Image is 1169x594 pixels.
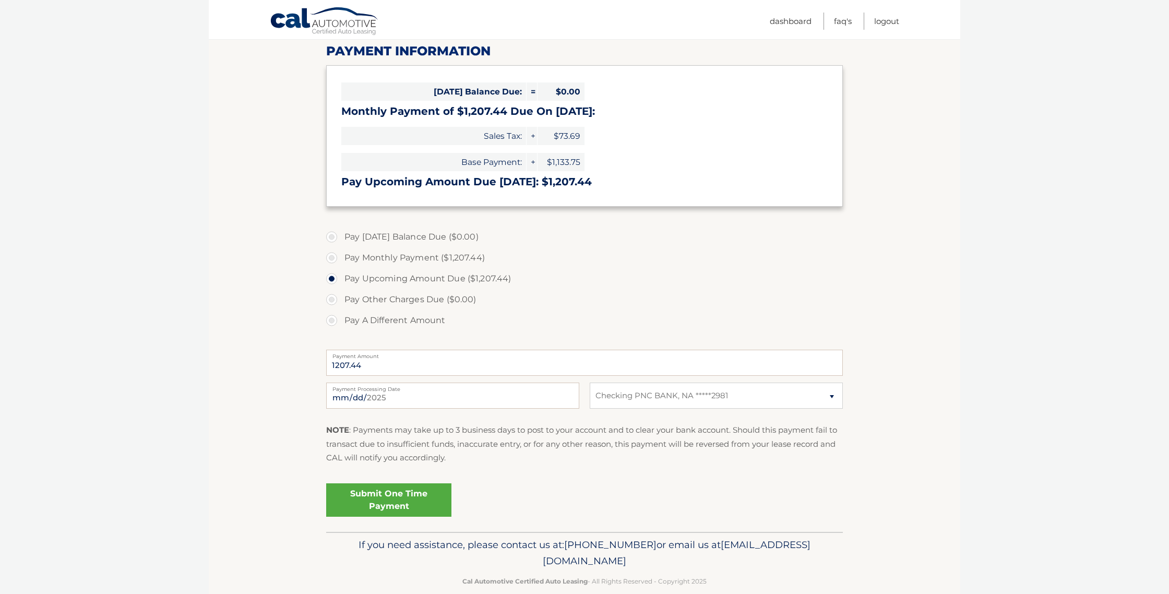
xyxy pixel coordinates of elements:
span: + [527,153,537,171]
span: [PHONE_NUMBER] [564,539,657,551]
p: If you need assistance, please contact us at: or email us at [333,537,836,570]
span: Sales Tax: [341,127,526,145]
label: Pay [DATE] Balance Due ($0.00) [326,227,843,247]
input: Payment Amount [326,350,843,376]
span: $73.69 [538,127,584,145]
label: Pay Monthly Payment ($1,207.44) [326,247,843,268]
a: Submit One Time Payment [326,483,451,517]
label: Payment Processing Date [326,383,579,391]
label: Payment Amount [326,350,843,358]
span: $0.00 [538,82,584,101]
label: Pay Upcoming Amount Due ($1,207.44) [326,268,843,289]
p: - All Rights Reserved - Copyright 2025 [333,576,836,587]
label: Pay Other Charges Due ($0.00) [326,289,843,310]
input: Payment Date [326,383,579,409]
span: [DATE] Balance Due: [341,82,526,101]
h3: Pay Upcoming Amount Due [DATE]: $1,207.44 [341,175,828,188]
span: = [527,82,537,101]
label: Pay A Different Amount [326,310,843,331]
a: Cal Automotive [270,7,379,37]
span: Base Payment: [341,153,526,171]
span: + [527,127,537,145]
p: : Payments may take up to 3 business days to post to your account and to clear your bank account.... [326,423,843,465]
h2: Payment Information [326,43,843,59]
h3: Monthly Payment of $1,207.44 Due On [DATE]: [341,105,828,118]
span: $1,133.75 [538,153,584,171]
strong: NOTE [326,425,349,435]
a: Logout [874,13,899,30]
a: Dashboard [770,13,812,30]
a: FAQ's [834,13,852,30]
strong: Cal Automotive Certified Auto Leasing [462,577,588,585]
